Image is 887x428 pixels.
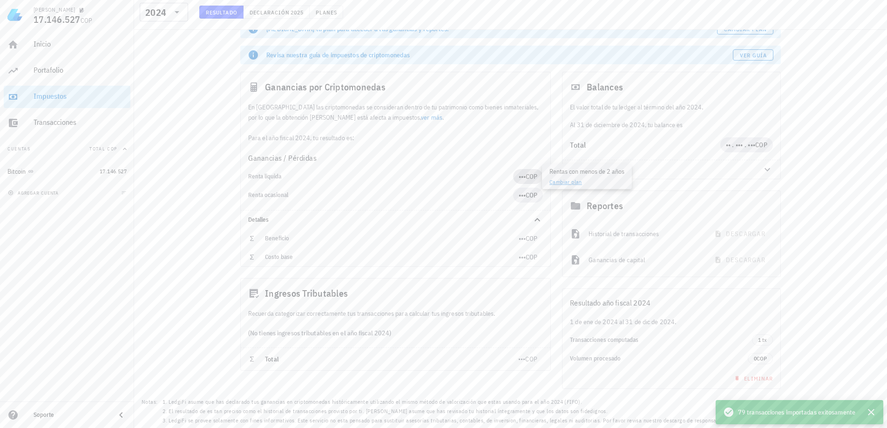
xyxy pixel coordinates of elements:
div: Total [570,141,720,149]
div: [PERSON_NAME] [34,6,75,14]
button: Eliminar [729,372,777,385]
a: Inicio [4,34,130,56]
span: COP [81,16,93,25]
div: Revisa nuestra guía de impuestos de criptomonedas [266,50,733,60]
button: CuentasTotal COP [4,138,130,160]
a: Ver guía [733,49,773,61]
span: Declaración [249,9,290,16]
a: Transacciones [4,112,130,134]
button: Planes [310,6,344,19]
div: Detalles [570,166,751,173]
div: Ganancias de capital [589,250,701,270]
div: Recuerda categorizar correctamente tus transacciones para calcular tus ingresos tributables. [241,308,550,319]
li: El resultado de es tan preciso como el historial de transacciones provisto por ti. [PERSON_NAME] ... [169,407,769,416]
li: LedgiFi se provee solamente con fines informativos. Este servicio no esta pensado para sustituir ... [169,416,769,425]
div: Portafolio [34,66,127,75]
span: COP [526,253,537,261]
a: Bitcoin 17.146.527 [4,160,130,183]
span: 17.146.527 [100,168,127,175]
span: 0 [754,355,757,362]
div: Transacciones computadas [570,336,752,344]
li: LedgiFi asume que has declarado tus ganancias en criptomonedas históricamente utilizando el mismo... [169,397,769,407]
div: 1 de ene de 2024 al 31 de dic de 2024. [562,317,780,327]
span: COP [526,234,537,243]
a: Impuestos [4,86,130,108]
span: ••• [519,191,526,199]
span: ••• [519,172,526,181]
div: Ingresos Tributables [241,279,550,308]
span: 2025 [290,9,304,16]
span: ••• [519,253,526,261]
span: Total COP [89,146,117,152]
div: Detalles [241,211,550,229]
div: Impuestos [34,92,127,101]
button: Resultado [199,6,244,19]
img: LedgiFi [7,7,22,22]
span: ••• [519,234,526,243]
span: COP [757,355,767,362]
div: Al 31 de diciembre de 2024, tu balance es [562,102,780,130]
span: agregar cuenta [10,190,59,196]
div: (No tienes ingresos tributables en el año fiscal 2024) [241,319,550,347]
span: COP [755,141,767,149]
div: Reportes [562,191,780,221]
a: Cambiar plan [549,178,582,185]
div: Historial de transacciones [589,224,701,244]
div: Detalles [248,216,521,224]
div: Balances [562,72,780,102]
button: agregar cuenta [6,188,63,197]
span: COP [526,172,537,181]
button: Declaración 2025 [244,6,310,19]
div: En [GEOGRAPHIC_DATA] las criptomonedas se consideran dentro de tu patrimonio como bienes inmateri... [241,102,550,143]
span: Ganancias / Pérdidas [248,152,317,163]
span: 17.146.527 [34,13,81,26]
div: 2024 [145,8,166,17]
div: Detalles [562,160,780,179]
span: ••• [518,355,526,363]
span: Costo base [265,253,293,261]
span: 1 tx [758,335,767,345]
div: 2024 [140,3,188,21]
span: COP [525,355,537,363]
div: Soporte [34,411,108,419]
span: •• . ••• . ••• [726,141,756,149]
span: Resultado [205,9,237,16]
span: 79 transacciones importadas exitosamente [738,407,855,417]
div: Transacciones [34,118,127,127]
span: COP [526,191,537,199]
div: Renta liquida [248,173,513,180]
div: Ganancias por Criptomonedas [241,72,550,102]
footer: Notas: [134,394,887,428]
span: Planes [315,9,338,16]
div: Renta ocasional [248,191,513,199]
span: Eliminar [732,375,773,382]
p: El valor total de tu ledger al término del año 2024. [570,102,773,112]
div: Inicio [34,40,127,48]
div: Resultado año fiscal 2024 [562,289,780,317]
div: Bitcoin [7,168,26,176]
div: Volumen procesado [570,355,748,362]
span: Total [265,355,279,363]
span: Ver guía [739,52,767,59]
a: ver más [421,113,442,122]
a: Portafolio [4,60,130,82]
div: Rentas con menos de 2 años [542,164,632,189]
span: Beneficio [265,234,289,242]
